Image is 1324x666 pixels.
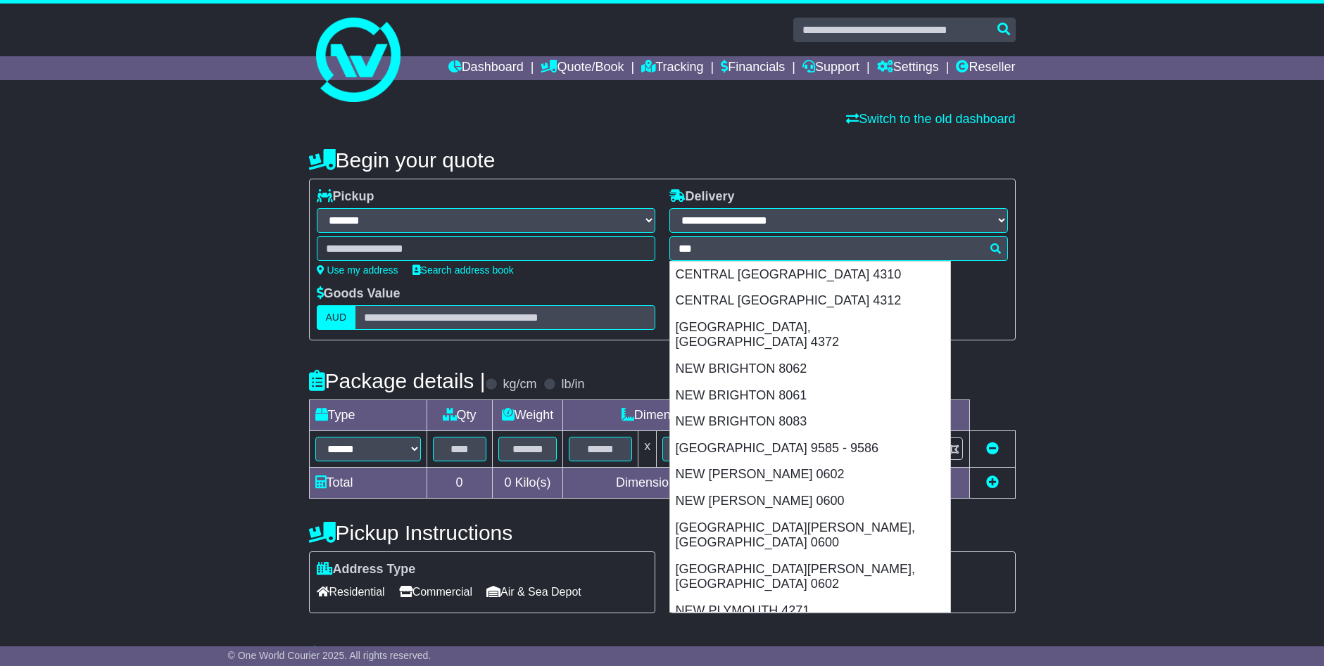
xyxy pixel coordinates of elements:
[399,581,472,603] span: Commercial
[492,400,563,431] td: Weight
[486,581,581,603] span: Air & Sea Depot
[670,409,950,435] div: NEW BRIGHTON 8083
[317,305,356,330] label: AUD
[721,56,785,80] a: Financials
[504,475,511,489] span: 0
[670,556,950,598] div: [GEOGRAPHIC_DATA][PERSON_NAME], [GEOGRAPHIC_DATA] 0602
[317,264,398,276] a: Use my address
[670,515,950,556] div: [GEOGRAPHIC_DATA][PERSON_NAME], [GEOGRAPHIC_DATA] 0600
[412,264,514,276] a: Search address book
[317,562,416,577] label: Address Type
[492,468,563,499] td: Kilo(s)
[309,148,1016,172] h4: Begin your quote
[670,288,950,314] div: CENTRAL [GEOGRAPHIC_DATA] 4312
[670,314,950,356] div: [GEOGRAPHIC_DATA], [GEOGRAPHIC_DATA] 4372
[670,488,950,515] div: NEW [PERSON_NAME] 0600
[638,431,657,468] td: x
[228,650,431,661] span: © One World Courier 2025. All rights reserved.
[563,468,825,499] td: Dimensions in Centimetre(s)
[309,521,655,544] h4: Pickup Instructions
[986,442,999,456] a: Remove this item
[670,262,950,288] div: CENTRAL [GEOGRAPHIC_DATA] 4310
[503,377,536,392] label: kg/cm
[317,189,374,205] label: Pickup
[427,468,492,499] td: 0
[541,56,624,80] a: Quote/Book
[670,461,950,488] div: NEW [PERSON_NAME] 0602
[561,377,584,392] label: lb/in
[309,369,486,392] h4: Package details |
[956,56,1015,80] a: Reseller
[846,112,1015,126] a: Switch to the old dashboard
[317,581,385,603] span: Residential
[309,468,427,499] td: Total
[563,400,825,431] td: Dimensions (L x W x H)
[309,400,427,431] td: Type
[641,56,703,80] a: Tracking
[877,56,939,80] a: Settings
[802,56,859,80] a: Support
[670,356,950,383] div: NEW BRIGHTON 8062
[317,286,401,302] label: Goods Value
[669,189,735,205] label: Delivery
[670,435,950,462] div: [GEOGRAPHIC_DATA] 9585 - 9586
[670,598,950,625] div: NEW PLYMOUTH 4271
[986,475,999,489] a: Add new item
[669,236,1008,261] typeahead: Please provide city
[670,383,950,409] div: NEW BRIGHTON 8061
[448,56,524,80] a: Dashboard
[427,400,492,431] td: Qty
